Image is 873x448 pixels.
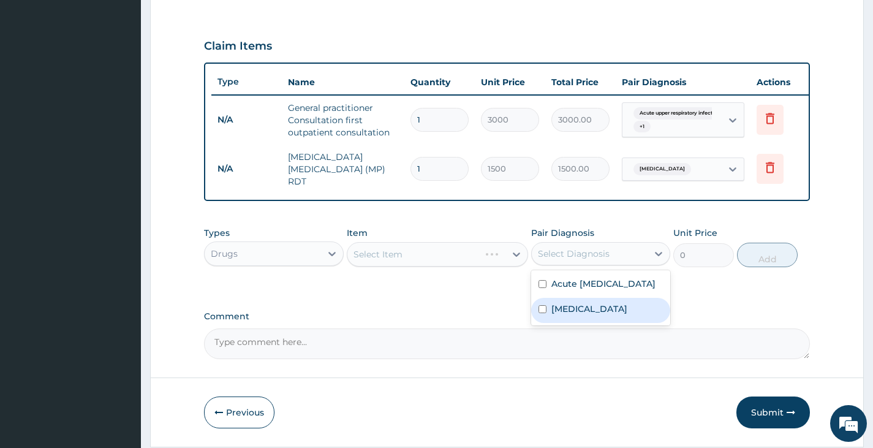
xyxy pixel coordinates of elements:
td: N/A [211,158,282,180]
label: Pair Diagnosis [531,227,594,239]
div: Minimize live chat window [201,6,230,36]
td: General practitioner Consultation first outpatient consultation [282,96,404,145]
div: Select Diagnosis [538,248,610,260]
th: Quantity [404,70,475,94]
button: Submit [736,397,810,428]
label: Acute [MEDICAL_DATA] [551,278,656,290]
th: Name [282,70,404,94]
label: [MEDICAL_DATA] [551,303,627,315]
th: Unit Price [475,70,545,94]
div: Drugs [211,248,238,260]
span: [MEDICAL_DATA] [633,163,691,175]
span: Acute upper respiratory infect... [633,107,722,120]
div: Chat with us now [64,69,206,85]
label: Comment [204,311,810,322]
th: Total Price [545,70,616,94]
th: Type [211,70,282,93]
img: d_794563401_company_1708531726252_794563401 [23,61,50,92]
td: [MEDICAL_DATA] [MEDICAL_DATA] (MP) RDT [282,145,404,194]
label: Unit Price [673,227,717,239]
span: + 1 [633,121,651,133]
th: Pair Diagnosis [616,70,750,94]
td: N/A [211,108,282,131]
span: We're online! [71,142,169,265]
th: Actions [750,70,812,94]
label: Item [347,227,368,239]
button: Previous [204,397,274,428]
button: Add [737,243,798,267]
h3: Claim Items [204,40,272,53]
label: Types [204,228,230,238]
textarea: Type your message and hit 'Enter' [6,309,233,352]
